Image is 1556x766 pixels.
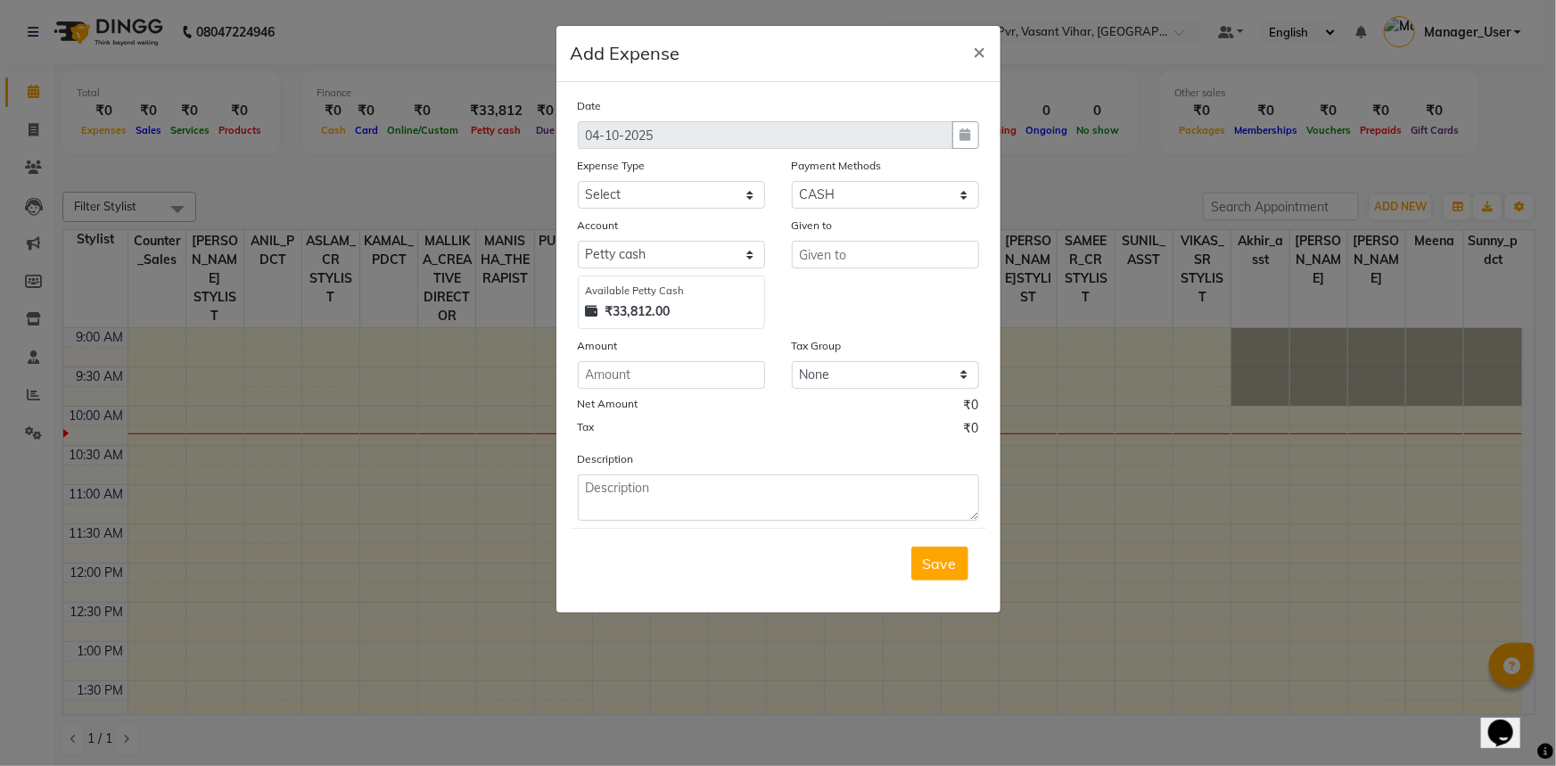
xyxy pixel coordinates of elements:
[911,547,968,581] button: Save
[578,396,638,412] label: Net Amount
[578,451,634,467] label: Description
[571,40,680,67] h5: Add Expense
[964,396,979,419] span: ₹0
[578,98,602,114] label: Date
[586,284,757,299] div: Available Petty Cash
[578,338,618,354] label: Amount
[605,302,671,321] strong: ₹33,812.00
[792,218,833,234] label: Given to
[578,361,765,389] input: Amount
[578,218,619,234] label: Account
[959,26,1000,76] button: Close
[792,241,979,268] input: Given to
[792,158,882,174] label: Payment Methods
[578,419,595,435] label: Tax
[1481,695,1538,748] iframe: chat widget
[792,338,842,354] label: Tax Group
[578,158,646,174] label: Expense Type
[964,419,979,442] span: ₹0
[974,37,986,64] span: ×
[923,555,957,572] span: Save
